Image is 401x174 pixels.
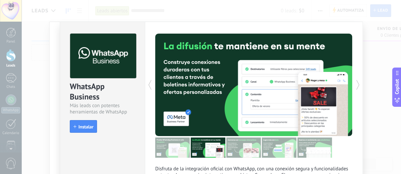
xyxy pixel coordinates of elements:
[70,102,135,115] div: Más leads con potentes herramientas de WhatsApp
[394,79,400,94] span: Copilot
[70,120,97,133] button: Instalar
[70,34,136,79] img: logo_main.png
[78,124,93,129] span: Instalar
[226,137,261,158] img: tour_image_1009fe39f4f058b759f0df5a2b7f6f06.png
[70,81,135,102] div: WhatsApp Business
[297,137,332,158] img: tour_image_cc377002d0016b7ebaeb4dbe65cb2175.png
[262,137,296,158] img: tour_image_62c9952fc9cf984da8d1d2aa2c453724.png
[155,137,190,158] img: tour_image_7a4924cebc22ed9e3259523e50fe4fd6.png
[191,137,225,158] img: tour_image_cc27419dad425b0ae96c2716632553fa.png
